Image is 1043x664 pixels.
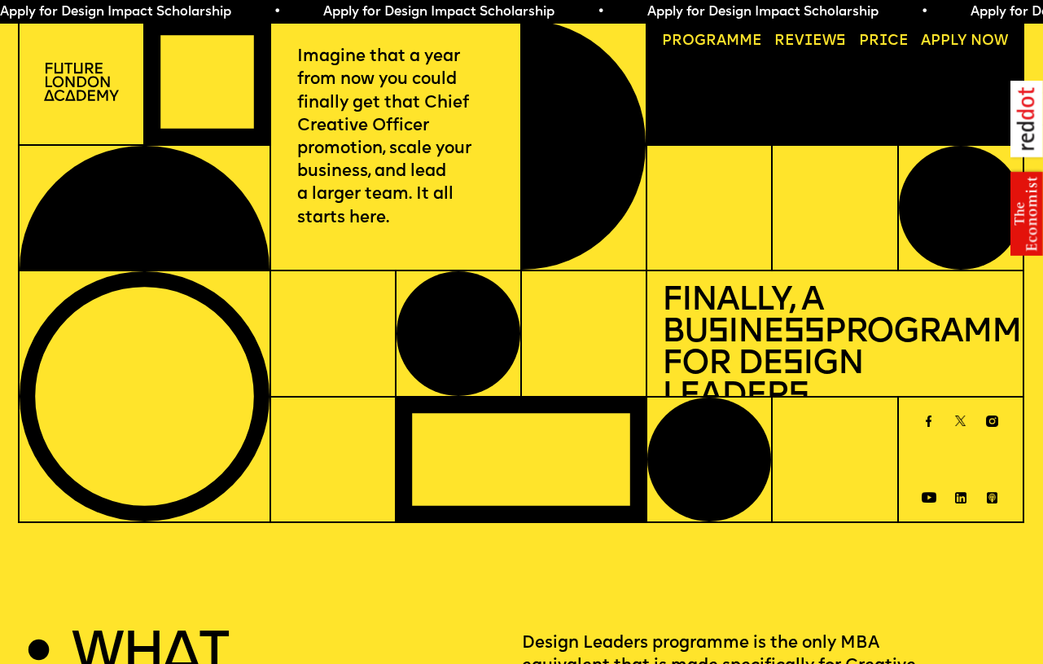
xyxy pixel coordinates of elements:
[918,6,926,19] span: •
[783,316,824,350] span: ss
[852,27,916,55] a: Price
[717,34,726,48] span: a
[788,380,809,413] span: s
[921,34,931,48] span: A
[662,286,1008,413] h1: Finally, a Bu ine Programme for De ign Leader
[271,6,278,19] span: •
[595,6,603,19] span: •
[297,46,494,230] p: Imagine that a year from now you could finally get that Chief Creative Officer promotion, scale y...
[655,27,769,55] a: Programme
[708,316,728,350] span: s
[914,27,1015,55] a: Apply now
[767,27,853,55] a: Reviews
[782,348,803,381] span: s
